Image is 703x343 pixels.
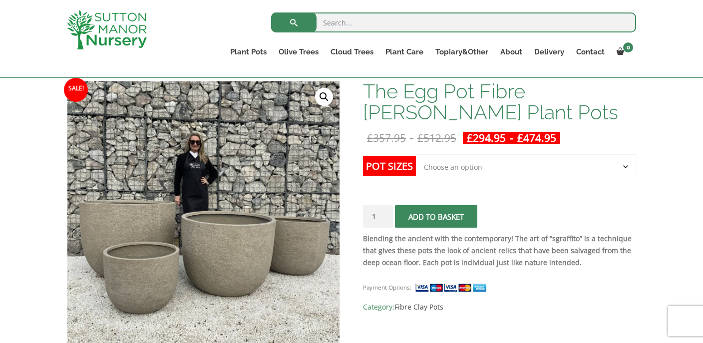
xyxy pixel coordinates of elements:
[394,302,443,312] a: Fibre Clay Pots
[517,131,556,145] bdi: 474.95
[273,45,325,59] a: Olive Trees
[623,42,633,52] span: 0
[528,45,570,59] a: Delivery
[224,45,273,59] a: Plant Pots
[367,131,406,145] bdi: 357.95
[363,205,393,228] input: Product quantity
[429,45,494,59] a: Topiary&Other
[363,234,632,267] strong: Blending the ancient with the contemporary! The art of “sgraffito” is a technique that gives thes...
[67,10,147,49] img: logo
[494,45,528,59] a: About
[325,45,379,59] a: Cloud Trees
[363,81,636,123] h1: The Egg Pot Fibre [PERSON_NAME] Plant Pots
[417,131,456,145] bdi: 512.95
[363,301,636,313] span: Category:
[363,284,411,291] small: Payment Options:
[64,78,88,102] span: Sale!
[467,131,506,145] bdi: 294.95
[363,132,460,144] del: -
[367,131,373,145] span: £
[517,131,523,145] span: £
[463,132,560,144] ins: -
[271,12,636,32] input: Search...
[379,45,429,59] a: Plant Care
[570,45,611,59] a: Contact
[315,88,333,106] a: View full-screen image gallery
[395,205,477,228] button: Add to basket
[415,283,490,293] img: payment supported
[611,45,636,59] a: 0
[467,131,473,145] span: £
[363,156,416,176] label: Pot Sizes
[417,131,423,145] span: £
